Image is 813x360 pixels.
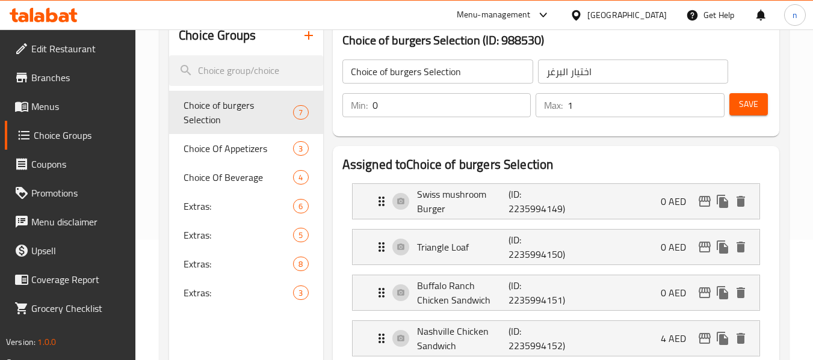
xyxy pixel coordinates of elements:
span: Coverage Report [31,272,126,287]
li: Expand [342,178,770,224]
button: delete [732,329,750,347]
a: Promotions [5,178,136,207]
span: Choice Of Beverage [184,170,293,185]
a: Grocery Checklist [5,294,136,323]
span: n [793,8,797,22]
li: Expand [342,224,770,270]
div: Choices [293,141,308,156]
div: Extras:5 [169,221,323,249]
p: 0 AED [661,240,696,254]
a: Edit Restaurant [5,34,136,63]
span: Promotions [31,186,126,200]
div: Choices [293,257,308,271]
button: edit [696,238,714,256]
span: Edit Restaurant [31,41,126,56]
span: Grocery Checklist [31,301,126,316]
li: Expand [342,270,770,316]
button: delete [732,238,750,256]
p: (ID: 2235994149) [509,187,570,216]
input: search [169,55,323,86]
h2: Choice Groups [179,26,256,44]
span: 7 [294,107,308,118]
button: delete [732,284,750,302]
span: Extras: [184,257,293,271]
div: Expand [353,321,759,356]
div: Choice Of Appetizers3 [169,134,323,163]
button: delete [732,192,750,210]
div: Expand [353,275,759,310]
p: 0 AED [661,194,696,209]
button: edit [696,284,714,302]
p: Swiss mushroom Burger [417,187,509,216]
div: Expand [353,230,759,264]
div: Menu-management [457,8,531,22]
button: duplicate [714,329,732,347]
span: 4 [294,172,308,183]
button: edit [696,192,714,210]
a: Coverage Report [5,265,136,294]
h2: Assigned to Choice of burgers Selection [342,156,770,174]
button: duplicate [714,192,732,210]
a: Coupons [5,150,136,178]
div: Choices [293,228,308,242]
a: Upsell [5,236,136,265]
div: Choices [293,170,308,185]
div: Extras:6 [169,192,323,221]
p: Max: [544,98,563,112]
h3: Choice of burgers Selection (ID: 988530) [342,31,770,50]
span: Menu disclaimer [31,215,126,229]
div: Choices [293,105,308,120]
span: Extras: [184,228,293,242]
span: 6 [294,201,308,212]
span: Choice of burgers Selection [184,98,293,127]
div: Choices [293,199,308,213]
span: Extras: [184,199,293,213]
span: Upsell [31,243,126,258]
span: 3 [294,287,308,299]
button: duplicate [714,238,732,256]
span: Version: [6,334,36,350]
span: 1.0.0 [37,334,56,350]
a: Branches [5,63,136,92]
div: Choice Of Beverage4 [169,163,323,192]
button: Save [729,93,768,115]
span: Choice Groups [34,128,126,142]
div: Extras:8 [169,249,323,278]
div: Expand [353,184,759,219]
span: Extras: [184,285,293,300]
p: Nashville Chicken Sandwich [417,324,509,353]
p: (ID: 2235994151) [509,278,570,307]
span: 3 [294,143,308,154]
span: Save [739,97,758,112]
span: 5 [294,230,308,241]
a: Menus [5,92,136,121]
div: Choices [293,285,308,300]
button: duplicate [714,284,732,302]
p: (ID: 2235994152) [509,324,570,353]
div: Extras:3 [169,278,323,307]
span: Menus [31,99,126,114]
span: Branches [31,70,126,85]
span: 8 [294,258,308,270]
div: [GEOGRAPHIC_DATA] [587,8,667,22]
button: edit [696,329,714,347]
span: Coupons [31,157,126,171]
a: Menu disclaimer [5,207,136,236]
p: Triangle Loaf [417,240,509,254]
p: 0 AED [661,285,696,300]
div: Choice of burgers Selection7 [169,91,323,134]
p: Buffalo Ranch Chicken Sandwich [417,278,509,307]
span: Choice Of Appetizers [184,141,293,156]
p: (ID: 2235994150) [509,233,570,261]
a: Choice Groups [5,121,136,150]
p: 4 AED [661,331,696,346]
p: Min: [351,98,368,112]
